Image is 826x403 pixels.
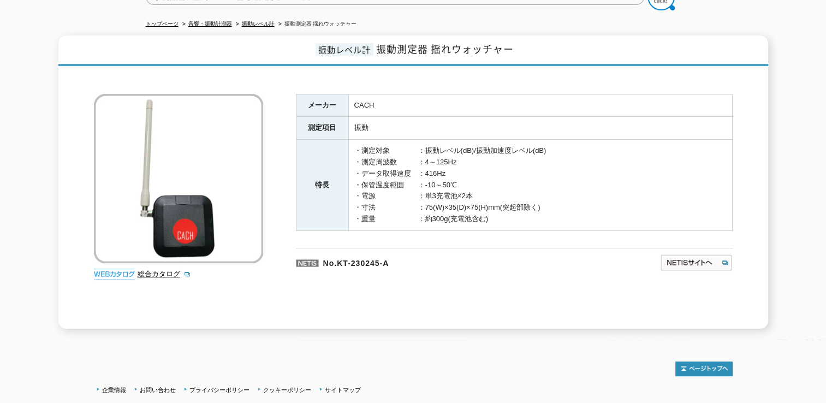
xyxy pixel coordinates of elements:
a: 総合カタログ [138,270,191,278]
th: 測定項目 [296,117,348,140]
th: 特長 [296,140,348,231]
span: 振動レベル計 [316,43,373,56]
a: トップページ [146,21,179,27]
a: サイトマップ [325,387,361,393]
th: メーカー [296,94,348,117]
img: 振動測定器 揺れウォッチャー [94,94,263,263]
a: お問い合わせ [140,387,176,393]
a: 企業情報 [102,387,126,393]
img: NETISサイトへ [660,254,733,271]
td: CACH [348,94,732,117]
a: クッキーポリシー [263,387,311,393]
span: 振動測定器 揺れウォッチャー [376,42,514,56]
a: プライバシーポリシー [189,387,249,393]
a: 音響・振動計測器 [188,21,232,27]
td: 振動 [348,117,732,140]
li: 振動測定器 揺れウォッチャー [276,19,357,30]
img: webカタログ [94,269,135,280]
a: 振動レベル計 [242,21,275,27]
img: トップページへ [675,361,733,376]
p: No.KT-230245-A [296,248,555,275]
td: ・測定対象 ：振動レベル(dB)/振動加速度レベル(dB) ・測定周波数 ：4～125Hz ・データ取得速度 ：416Hz ・保管温度範囲 ：-10～50℃ ・電源 ：単3充電池×2本 ・寸法 ... [348,140,732,231]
